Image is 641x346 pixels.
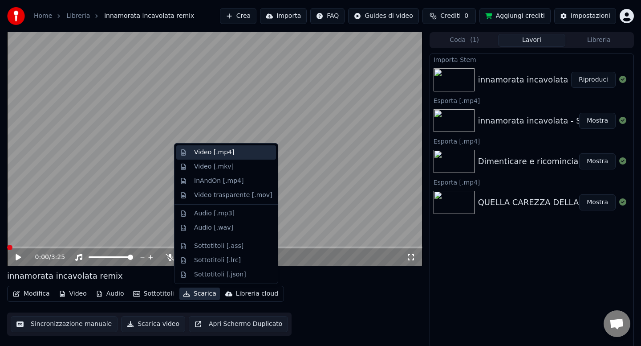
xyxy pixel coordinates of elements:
[34,12,52,21] a: Home
[470,36,479,45] span: ( 1 )
[179,288,220,300] button: Scarica
[92,288,128,300] button: Audio
[431,34,498,47] button: Coda
[11,316,118,332] button: Sincronizzazione manuale
[194,223,233,232] div: Audio [.wav]
[498,34,565,47] button: Lavori
[554,8,616,24] button: Impostazioni
[579,153,616,169] button: Mostra
[35,253,57,262] div: /
[189,316,288,332] button: Apri Schermo Duplicato
[7,7,25,25] img: youka
[130,288,178,300] button: Sottotitoli
[194,148,234,157] div: Video [.mp4]
[440,12,461,21] span: Crediti
[430,177,633,187] div: Esporta [.mp4]
[571,12,610,21] div: Impostazioni
[194,177,244,185] div: InAndOn [.mp4]
[194,209,235,218] div: Audio [.mp3]
[220,8,256,24] button: Crea
[422,8,476,24] button: Crediti0
[104,12,194,21] span: innamorata incavolata remix
[194,270,246,279] div: Sottotitoli [.json]
[7,270,123,282] div: innamorata incavolata remix
[479,8,551,24] button: Aggiungi crediti
[565,34,633,47] button: Libreria
[51,253,65,262] span: 3:25
[260,8,307,24] button: Importa
[604,310,630,337] div: Aprire la chat
[478,155,587,168] div: Dimenticare e ricominciare
[34,12,194,21] nav: breadcrumb
[194,191,272,200] div: Video trasparente [.mov]
[571,72,616,88] button: Riproduci
[579,113,616,129] button: Mostra
[194,162,234,171] div: Video [.mkv]
[478,115,628,127] div: innamorata incavolata - Si e No 2025
[121,316,185,332] button: Scarica video
[66,12,90,21] a: Libreria
[579,194,616,210] button: Mostra
[194,256,241,265] div: Sottotitoli [.lrc]
[464,12,468,21] span: 0
[430,54,633,65] div: Importa Stem
[55,288,90,300] button: Video
[478,74,628,86] div: innamorata incavolata - Si e No 2025
[35,253,49,262] span: 0:00
[430,95,633,106] div: Esporta [.mp4]
[236,289,278,298] div: Libreria cloud
[9,288,53,300] button: Modifica
[430,136,633,146] div: Esporta [.mp4]
[194,242,243,251] div: Sottotitoli [.ass]
[348,8,418,24] button: Guides di video
[310,8,345,24] button: FAQ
